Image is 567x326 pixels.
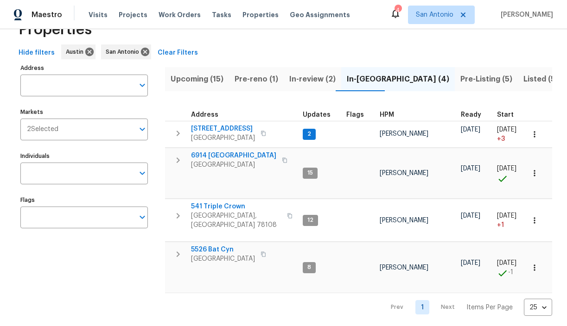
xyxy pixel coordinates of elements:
span: In-[GEOGRAPHIC_DATA] (4) [347,73,449,86]
span: [PERSON_NAME] [380,217,428,224]
button: Open [136,79,149,92]
span: Upcoming (15) [171,73,223,86]
span: Properties [19,25,92,34]
span: In-review (2) [289,73,336,86]
span: [DATE] [461,260,480,266]
div: 4 [395,6,401,15]
span: -1 [508,268,513,277]
span: Properties [242,10,279,19]
span: 2 Selected [27,125,58,133]
span: [DATE] [461,126,480,133]
label: Flags [20,197,148,203]
span: + 1 [497,220,504,230]
span: [DATE] [497,126,516,133]
button: Open [136,211,149,224]
span: San Antonio [106,47,143,56]
span: Geo Assignments [290,10,350,19]
div: 25 [524,295,552,320]
div: Earliest renovation start date (first business day after COE or Checkout) [461,112,490,118]
span: Hide filters [19,47,55,59]
span: 8 [304,263,315,271]
nav: Pagination Navigation [382,299,552,316]
span: 5526 Bat Cyn [191,245,255,254]
span: Projects [119,10,147,19]
span: [GEOGRAPHIC_DATA], [GEOGRAPHIC_DATA] 78108 [191,211,281,230]
span: Ready [461,112,481,118]
span: [GEOGRAPHIC_DATA] [191,254,255,263]
span: 6914 [GEOGRAPHIC_DATA] [191,151,276,160]
td: Project started on time [493,148,526,199]
span: [DATE] [461,165,480,172]
span: [DATE] [497,213,516,219]
button: Open [136,123,149,136]
td: Project started 3 days late [493,121,526,147]
button: Open [136,167,149,180]
div: Austin [61,44,96,59]
span: Visits [89,10,108,19]
span: [GEOGRAPHIC_DATA] [191,133,255,143]
span: Work Orders [159,10,201,19]
div: Actual renovation start date [497,112,522,118]
span: Address [191,112,218,118]
span: [PERSON_NAME] [380,264,428,271]
span: HPM [380,112,394,118]
span: Listed (56) [523,73,563,86]
div: San Antonio [101,44,151,59]
span: [PERSON_NAME] [380,170,428,176]
span: Pre-reno (1) [235,73,278,86]
span: [DATE] [461,213,480,219]
label: Individuals [20,153,148,159]
span: 2 [304,130,315,138]
label: Address [20,65,148,71]
span: 15 [304,169,317,177]
span: Tasks [212,12,231,18]
span: Start [497,112,514,118]
button: Clear Filters [154,44,202,62]
span: [PERSON_NAME] [497,10,553,19]
td: Project started 1 days late [493,199,526,242]
span: San Antonio [416,10,453,19]
span: [GEOGRAPHIC_DATA] [191,160,276,169]
span: + 3 [497,134,505,144]
span: [PERSON_NAME] [380,131,428,137]
span: Flags [346,112,364,118]
span: 12 [304,216,317,224]
span: 541 Triple Crown [191,202,281,211]
span: Pre-Listing (5) [460,73,512,86]
span: [DATE] [497,260,516,266]
a: Goto page 1 [415,300,429,314]
p: Items Per Page [466,303,513,312]
button: Hide filters [15,44,58,62]
label: Markets [20,109,148,115]
span: Updates [303,112,331,118]
span: Austin [66,47,87,56]
span: [STREET_ADDRESS] [191,124,255,133]
span: [DATE] [497,165,516,172]
span: Maestro [32,10,62,19]
span: Clear Filters [158,47,198,59]
td: Project started 1 days early [493,242,526,293]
